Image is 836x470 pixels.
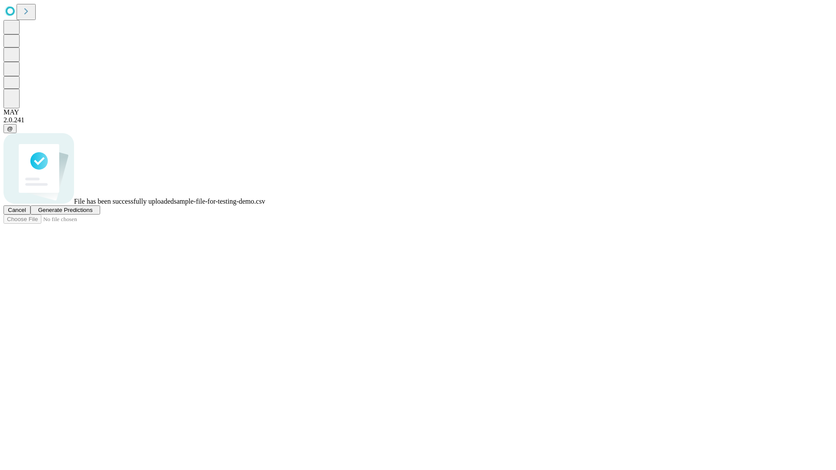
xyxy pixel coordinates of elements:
span: @ [7,125,13,132]
span: Cancel [8,207,26,213]
button: @ [3,124,17,133]
span: sample-file-for-testing-demo.csv [174,198,265,205]
span: Generate Predictions [38,207,92,213]
button: Cancel [3,205,30,215]
div: MAY [3,108,833,116]
span: File has been successfully uploaded [74,198,174,205]
button: Generate Predictions [30,205,100,215]
div: 2.0.241 [3,116,833,124]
